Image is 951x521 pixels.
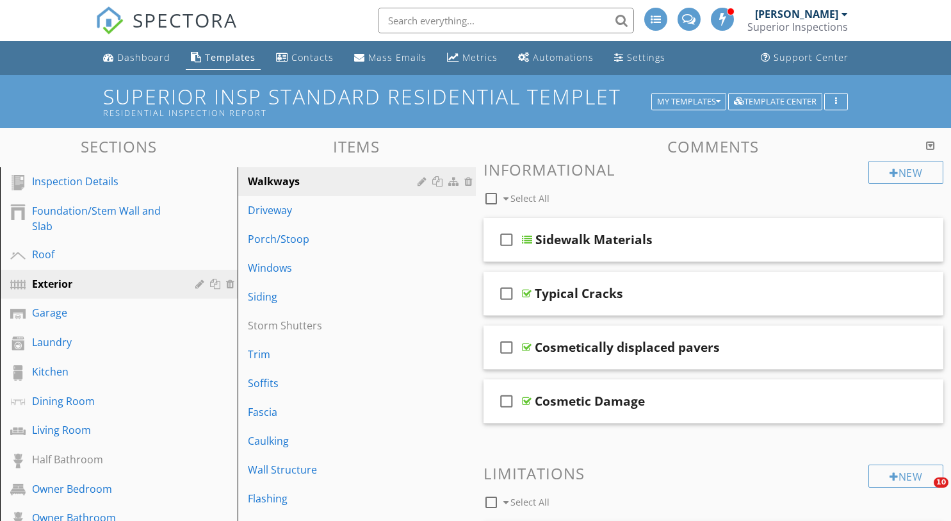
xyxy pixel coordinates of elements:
[32,364,177,379] div: Kitchen
[248,203,421,218] div: Driveway
[248,174,421,189] div: Walkways
[484,138,944,155] h3: Comments
[535,393,645,409] div: Cosmetic Damage
[186,46,261,70] a: Templates
[368,51,427,63] div: Mass Emails
[248,404,421,420] div: Fascia
[248,491,421,506] div: Flashing
[98,46,175,70] a: Dashboard
[32,481,177,497] div: Owner Bedroom
[32,276,177,292] div: Exterior
[271,46,339,70] a: Contacts
[609,46,671,70] a: Settings
[95,6,124,35] img: The Best Home Inspection Software - Spectora
[32,305,177,320] div: Garage
[103,108,655,118] div: Residential Inspection Report
[496,386,517,417] i: check_box_outline_blank
[32,174,177,189] div: Inspection Details
[103,85,847,118] h1: Superior Insp Standard Residential Templet
[32,247,177,262] div: Roof
[535,232,653,247] div: Sidewalk Materials
[349,46,432,70] a: Mass Emails
[496,224,517,255] i: check_box_outline_blank
[734,97,817,106] div: Template Center
[248,433,421,449] div: Caulking
[484,161,944,178] h3: Informational
[627,51,665,63] div: Settings
[513,46,599,70] a: Automations (Advanced)
[907,477,938,508] iframe: Intercom live chat
[728,95,822,106] a: Template Center
[238,138,475,155] h3: Items
[32,203,177,234] div: Foundation/Stem Wall and Slab
[248,318,421,333] div: Storm Shutters
[868,161,943,184] div: New
[32,422,177,438] div: Living Room
[934,477,948,488] span: 10
[535,340,720,355] div: Cosmetically displaced pavers
[95,17,238,44] a: SPECTORA
[248,260,421,276] div: Windows
[868,465,943,488] div: New
[535,286,623,301] div: Typical Cracks
[117,51,170,63] div: Dashboard
[496,332,517,363] i: check_box_outline_blank
[510,192,549,204] span: Select All
[496,278,517,309] i: check_box_outline_blank
[728,93,822,111] button: Template Center
[756,46,854,70] a: Support Center
[510,496,549,508] span: Select All
[205,51,256,63] div: Templates
[291,51,334,63] div: Contacts
[248,289,421,304] div: Siding
[651,93,726,111] button: My Templates
[533,51,594,63] div: Automations
[774,51,849,63] div: Support Center
[32,393,177,409] div: Dining Room
[32,335,177,350] div: Laundry
[248,462,421,477] div: Wall Structure
[462,51,498,63] div: Metrics
[755,8,838,21] div: [PERSON_NAME]
[248,231,421,247] div: Porch/Stoop
[133,6,238,33] span: SPECTORA
[248,347,421,362] div: Trim
[32,452,177,467] div: Half Bathroom
[442,46,503,70] a: Metrics
[378,8,634,33] input: Search everything...
[248,376,421,391] div: Soffits
[484,465,944,482] h3: Limitations
[657,97,720,106] div: My Templates
[747,21,848,33] div: Superior Inspections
